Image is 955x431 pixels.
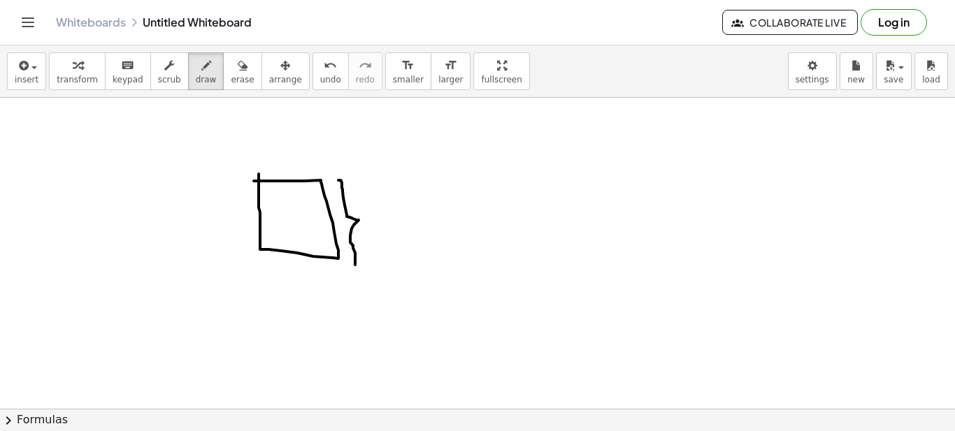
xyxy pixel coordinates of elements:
button: scrub [150,52,189,90]
span: larger [438,75,463,85]
span: erase [231,75,254,85]
span: settings [796,75,829,85]
button: undoundo [313,52,349,90]
button: save [876,52,912,90]
button: format_sizelarger [431,52,471,90]
span: arrange [269,75,302,85]
span: draw [196,75,217,85]
a: Whiteboards [56,15,126,29]
span: new [847,75,865,85]
button: arrange [261,52,310,90]
button: load [914,52,948,90]
button: insert [7,52,46,90]
button: Collaborate Live [722,10,858,35]
i: redo [359,57,372,74]
span: load [922,75,940,85]
i: format_size [444,57,457,74]
i: format_size [401,57,415,74]
span: smaller [393,75,424,85]
button: draw [188,52,224,90]
span: save [884,75,903,85]
span: insert [15,75,38,85]
button: Toggle navigation [17,11,39,34]
i: keyboard [121,57,134,74]
button: transform [49,52,106,90]
span: redo [356,75,375,85]
span: scrub [158,75,181,85]
span: keypad [113,75,143,85]
span: undo [320,75,341,85]
button: format_sizesmaller [385,52,431,90]
button: redoredo [348,52,382,90]
button: new [840,52,873,90]
button: fullscreen [473,52,529,90]
button: erase [223,52,261,90]
button: keyboardkeypad [105,52,151,90]
span: fullscreen [481,75,522,85]
button: settings [788,52,837,90]
span: transform [57,75,98,85]
span: Collaborate Live [734,16,846,29]
button: Log in [861,9,927,36]
i: undo [324,57,337,74]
